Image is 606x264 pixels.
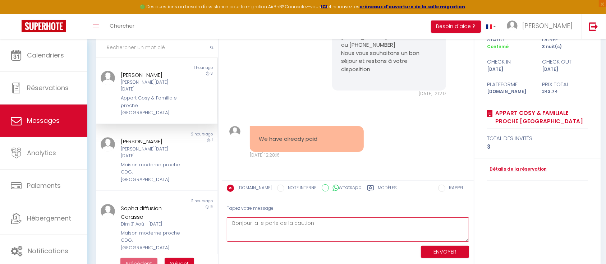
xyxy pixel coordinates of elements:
button: Besoin d'aide ? [431,20,481,33]
span: Hébergement [27,214,71,223]
span: [PERSON_NAME] [522,21,573,30]
img: ... [507,20,518,31]
img: ... [101,137,115,152]
a: créneaux d'ouverture de la salle migration [360,4,465,10]
div: check out [538,57,593,66]
span: Confirmé [487,43,509,50]
button: ENVOYER [421,246,469,258]
p: Nous vous souhaitons un bon séjour et restons à votre disposition [341,49,437,74]
span: 9 [210,204,213,209]
div: durée [538,35,593,44]
div: total des invités [487,134,588,143]
span: Analytics [27,148,56,157]
div: 3 nuit(s) [538,43,593,50]
div: Prix total [538,80,593,89]
span: 1 [212,137,213,143]
div: 2 hours ago [157,198,217,204]
div: [DATE] [538,66,593,73]
a: ... [PERSON_NAME] [501,14,582,39]
label: RAPPEL [445,185,464,193]
label: Modèles [378,185,397,194]
img: Super Booking [22,20,66,32]
span: Réservations [27,83,69,92]
div: [DOMAIN_NAME] [482,88,538,95]
label: [DOMAIN_NAME] [234,185,272,193]
label: WhatsApp [329,184,362,192]
div: Maison moderne proche CDG, [GEOGRAPHIC_DATA] [121,230,182,251]
div: Appart Cosy & Familiale proche [GEOGRAPHIC_DATA] [121,94,182,116]
a: Chercher [104,14,140,39]
div: 243.74 [538,88,593,95]
a: Appart Cosy & Familiale proche [GEOGRAPHIC_DATA] [493,109,588,126]
img: ... [101,71,115,85]
input: Rechercher un mot clé [96,38,218,58]
span: Paiements [27,181,61,190]
img: logout [589,22,598,31]
div: Maison moderne proche CDG, [GEOGRAPHIC_DATA] [121,161,182,183]
a: ICI [321,4,328,10]
img: ... [101,204,115,218]
div: check in [482,57,538,66]
div: statut [482,35,538,44]
div: Sopha diffusion Carasso [121,204,182,221]
div: Dim 31 Aoû - [DATE] [121,221,182,228]
div: [DATE] [482,66,538,73]
a: Détails de la réservation [487,166,547,173]
label: NOTE INTERNE [284,185,316,193]
span: Notifications [28,246,68,255]
div: [PERSON_NAME] [121,137,182,146]
div: [PERSON_NAME][DATE] - [DATE] [121,79,182,93]
div: 3 [487,143,588,151]
div: 2 hours ago [157,131,217,137]
span: Messages [27,116,60,125]
div: [DATE] 12:28:16 [250,152,364,159]
span: Chercher [110,22,134,29]
div: [DATE] 12:12:17 [332,91,446,97]
div: [PERSON_NAME][DATE] - [DATE] [121,146,182,159]
div: Tapez votre message [227,200,469,217]
img: ... [229,126,240,137]
div: Plateforme [482,80,538,89]
div: [PERSON_NAME] [121,71,182,79]
span: Calendriers [27,51,64,60]
span: 3 [211,71,213,76]
button: Ouvrir le widget de chat LiveChat [6,3,27,24]
pre: We have already paid [259,135,355,143]
div: 1 hour ago [157,65,217,71]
